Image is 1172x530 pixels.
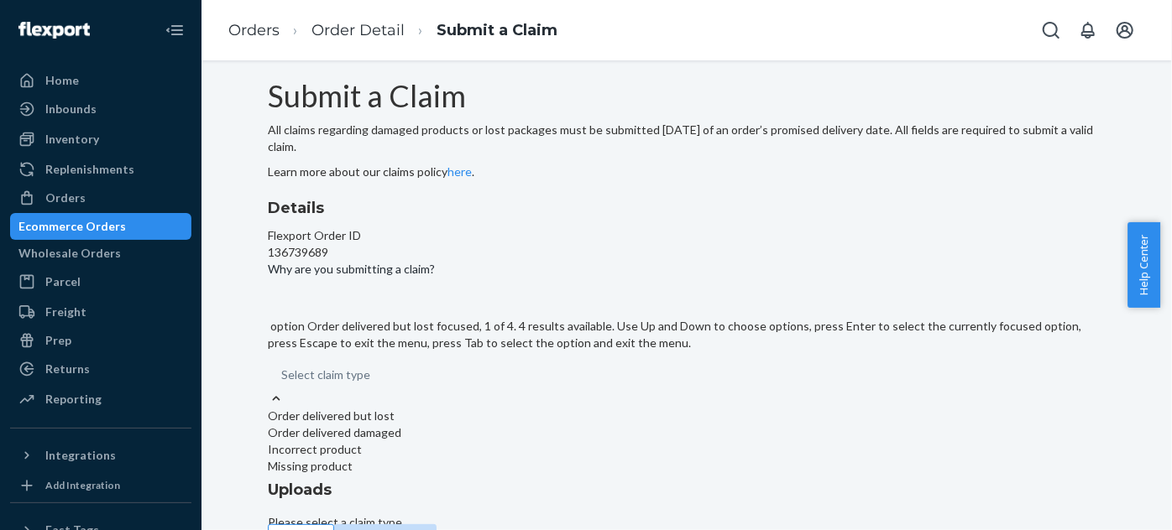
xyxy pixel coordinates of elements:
[268,197,1106,219] h3: Details
[158,13,191,47] button: Close Navigation
[10,67,191,94] a: Home
[268,441,1106,458] div: Incorrect product
[10,96,191,122] a: Inbounds
[45,161,134,178] div: Replenishments
[268,227,1106,244] div: Flexport Order ID
[447,164,472,179] a: here
[228,21,280,39] a: Orders
[215,6,571,55] ol: breadcrumbs
[45,101,97,117] div: Inbounds
[10,240,191,267] a: Wholesale Orders
[10,268,191,295] a: Parcel
[45,72,79,89] div: Home
[10,126,191,153] a: Inventory
[10,184,191,211] a: Orders
[45,391,102,408] div: Reporting
[1108,13,1142,47] button: Open account menu
[268,80,1106,113] h1: Submit a Claim
[1071,13,1105,47] button: Open notifications
[268,424,1106,441] div: Order delivered damaged
[10,475,191,496] a: Add Integration
[45,304,86,320] div: Freight
[268,122,1106,155] p: All claims regarding damaged products or lost packages must be submitted [DATE] of an order’s pro...
[18,22,90,39] img: Flexport logo
[45,478,120,492] div: Add Integration
[18,245,121,262] div: Wholesale Orders
[45,273,81,290] div: Parcel
[437,21,557,39] a: Submit a Claim
[281,366,370,383] div: Select claim type
[45,190,86,206] div: Orders
[10,299,191,325] a: Freight
[45,447,116,464] div: Integrations
[10,386,191,413] a: Reporting
[1034,13,1068,47] button: Open Search Box
[10,213,191,240] a: Ecommerce Orders
[45,131,99,148] div: Inventory
[10,442,191,469] button: Integrations
[10,156,191,183] a: Replenishments
[268,479,1106,501] h3: Uploads
[268,318,1106,351] p: option Order delivered but lost focused, 1 of 4. 4 results available. Use Up and Down to choose o...
[1128,222,1160,308] button: Help Center
[45,332,71,349] div: Prep
[10,327,191,354] a: Prep
[268,244,1106,261] div: 136739689
[268,458,1106,475] div: Missing product
[268,261,435,278] p: Why are you submitting a claim?
[311,21,405,39] a: Order Detail
[45,361,90,377] div: Returns
[10,356,191,382] a: Returns
[268,408,1106,424] div: Order delivered but lost
[18,218,126,235] div: Ecommerce Orders
[268,164,1106,180] p: Learn more about our claims policy .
